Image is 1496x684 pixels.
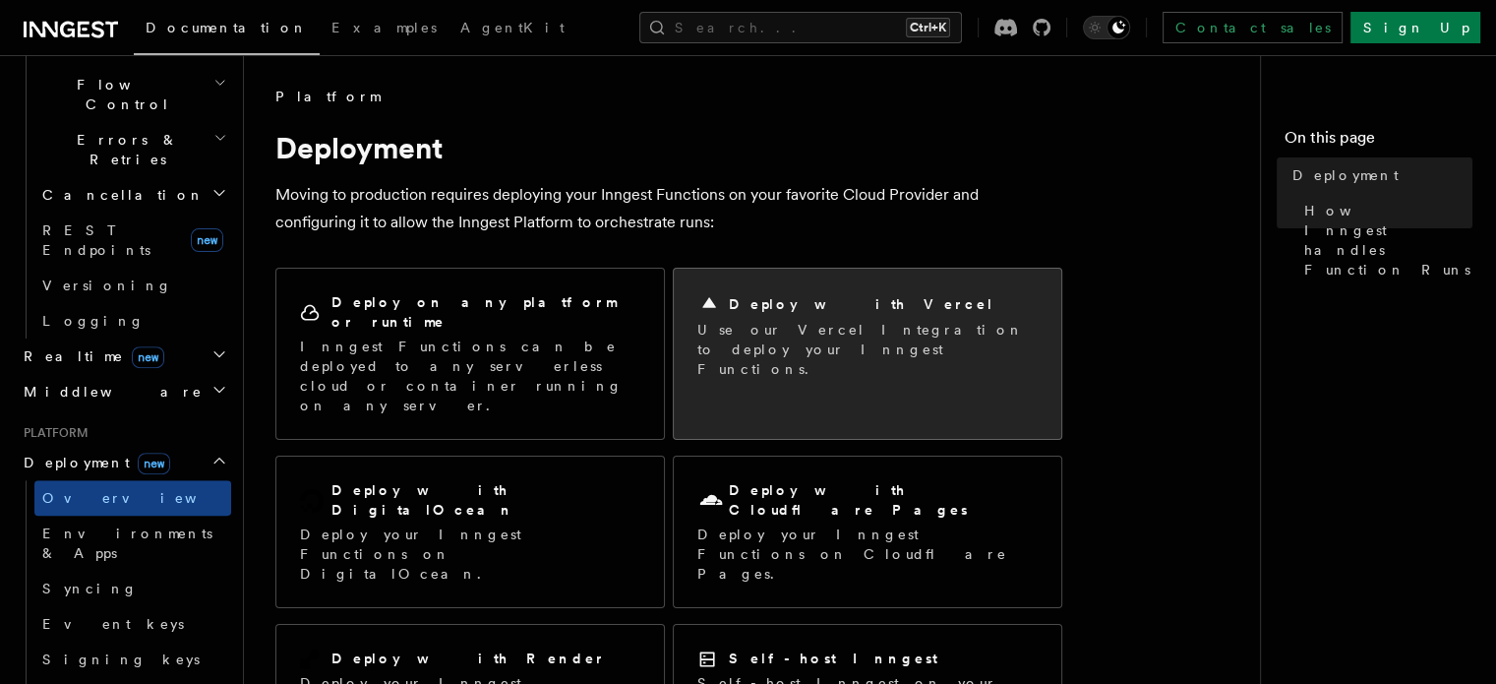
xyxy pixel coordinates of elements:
span: Deployment [16,453,170,472]
a: Sign Up [1350,12,1480,43]
span: new [138,453,170,474]
span: How Inngest handles Function Runs [1304,201,1472,280]
h2: Self-host Inngest [729,649,937,668]
span: AgentKit [460,20,565,35]
h2: Deploy with Render [331,649,606,668]
span: Logging [42,313,145,329]
span: Overview [42,490,245,506]
a: Syncing [34,571,231,606]
span: new [132,346,164,368]
span: Flow Control [34,75,213,114]
span: Deployment [1292,165,1399,185]
span: Versioning [42,278,172,293]
button: Toggle dark mode [1083,16,1130,39]
a: Signing keys [34,642,231,677]
span: Documentation [146,20,308,35]
a: Deploy on any platform or runtimeInngest Functions can be deployed to any serverless cloud or con... [275,268,665,440]
a: Deploy with Cloudflare PagesDeploy your Inngest Functions on Cloudflare Pages. [673,456,1062,608]
span: Environments & Apps [42,526,212,561]
p: Use our Vercel Integration to deploy your Inngest Functions. [697,320,1038,379]
a: Deployment [1285,157,1472,193]
a: How Inngest handles Function Runs [1296,193,1472,287]
h2: Deploy with Cloudflare Pages [729,480,1038,520]
p: Inngest Functions can be deployed to any serverless cloud or container running on any server. [300,337,640,415]
h2: Deploy with DigitalOcean [331,480,640,520]
p: Moving to production requires deploying your Inngest Functions on your favorite Cloud Provider an... [275,181,1062,236]
a: Deploy with VercelUse our Vercel Integration to deploy your Inngest Functions. [673,268,1062,440]
a: Examples [320,6,449,53]
h2: Deploy with Vercel [729,294,994,314]
button: Flow Control [34,67,231,122]
span: Realtime [16,346,164,366]
button: Cancellation [34,177,231,213]
a: Logging [34,303,231,339]
span: Event keys [42,616,184,632]
span: Examples [331,20,437,35]
p: Deploy your Inngest Functions on Cloudflare Pages. [697,525,1038,584]
a: Event keys [34,606,231,642]
a: Overview [34,480,231,516]
a: Deploy with DigitalOceanDeploy your Inngest Functions on DigitalOcean. [275,456,665,608]
span: Platform [275,87,380,106]
a: Documentation [134,6,320,55]
span: Middleware [16,382,203,402]
h1: Deployment [275,130,1062,165]
a: REST Endpointsnew [34,213,231,268]
svg: Cloudflare [697,487,725,515]
span: Cancellation [34,185,205,205]
a: Environments & Apps [34,516,231,571]
a: AgentKit [449,6,576,53]
span: Platform [16,425,89,441]
h4: On this page [1285,126,1472,157]
span: new [191,228,223,252]
kbd: Ctrl+K [906,18,950,37]
a: Contact sales [1163,12,1343,43]
span: REST Endpoints [42,222,150,258]
span: Signing keys [42,652,200,667]
span: Errors & Retries [34,130,213,169]
button: Realtimenew [16,339,231,374]
button: Middleware [16,374,231,409]
button: Errors & Retries [34,122,231,177]
button: Search...Ctrl+K [639,12,962,43]
a: Versioning [34,268,231,303]
span: Syncing [42,581,138,596]
p: Deploy your Inngest Functions on DigitalOcean. [300,525,640,584]
button: Deploymentnew [16,445,231,480]
h2: Deploy on any platform or runtime [331,292,640,332]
